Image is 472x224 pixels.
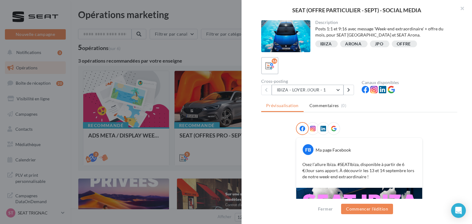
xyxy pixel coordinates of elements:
div: SEAT (OFFRE PARTICULIER - SEPT) - SOCIAL MEDIA [251,7,462,13]
div: IBIZA [320,42,332,46]
span: (0) [341,103,346,108]
button: IBIZA - LOYER /JOUR - 1 [272,85,344,95]
span: Commentaires [309,102,339,109]
div: FB [303,144,313,155]
button: Fermer [316,205,335,213]
div: 16 [272,58,277,64]
div: Cross-posting [261,79,357,83]
div: ARONA [345,42,361,46]
p: Osez l’allure Ibiza. #SEATIbiza, disponible à partir de 6 €/Jour sans apport. À découvrir les 13 ... [302,161,416,180]
div: Description [315,20,453,25]
div: Posts 1:1 et 9:16 avec message 'Week-end extraordinaire' + offre du mois, pour SEAT [GEOGRAPHIC_D... [315,26,453,38]
div: OFFRE [397,42,411,46]
div: Canaux disponibles [362,80,457,85]
div: Open Intercom Messenger [451,203,466,218]
div: JPO [375,42,383,46]
button: Commencer l'édition [341,204,393,214]
div: Ma page Facebook [316,147,351,153]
